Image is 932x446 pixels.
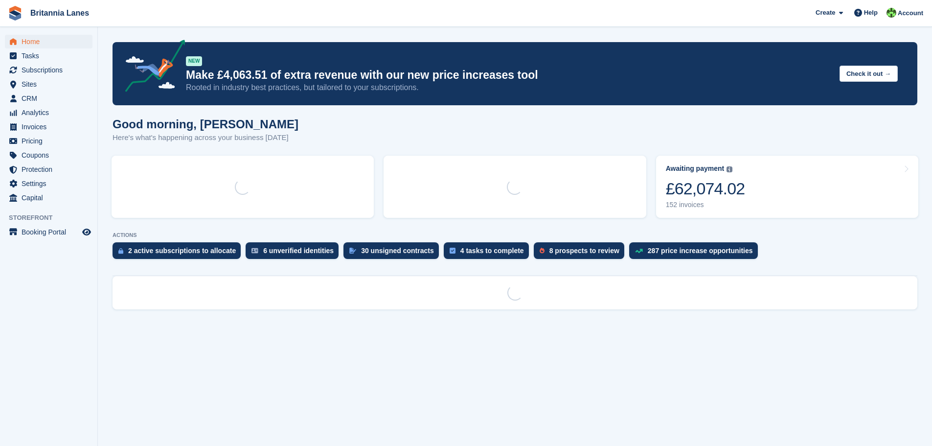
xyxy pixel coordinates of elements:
[22,191,80,205] span: Capital
[5,106,92,119] a: menu
[113,132,298,143] p: Here's what's happening across your business [DATE]
[648,247,753,255] div: 287 price increase opportunities
[113,117,298,131] h1: Good morning, [PERSON_NAME]
[5,148,92,162] a: menu
[656,156,918,218] a: Awaiting payment £62,074.02 152 invoices
[840,66,898,82] button: Check it out →
[251,248,258,254] img: verify_identity-adf6edd0f0f0b5bbfe63781bf79b02c33cf7c696d77639b501bdc392416b5a36.svg
[118,248,123,254] img: active_subscription_to_allocate_icon-d502201f5373d7db506a760aba3b589e785aa758c864c3986d89f69b8ff3...
[186,82,832,93] p: Rooted in industry best practices, but tailored to your subscriptions.
[128,247,236,255] div: 2 active subscriptions to allocate
[549,247,619,255] div: 8 prospects to review
[113,232,917,238] p: ACTIONS
[727,166,732,172] img: icon-info-grey-7440780725fd019a000dd9b08b2336e03edf1995a4989e88bcd33f0948082b44.svg
[246,242,343,264] a: 6 unverified identities
[26,5,93,21] a: Britannia Lanes
[5,225,92,239] a: menu
[22,106,80,119] span: Analytics
[117,40,185,95] img: price-adjustments-announcement-icon-8257ccfd72463d97f412b2fc003d46551f7dbcb40ab6d574587a9cd5c0d94...
[534,242,629,264] a: 8 prospects to review
[22,77,80,91] span: Sites
[5,49,92,63] a: menu
[22,134,80,148] span: Pricing
[22,120,80,134] span: Invoices
[186,56,202,66] div: NEW
[22,49,80,63] span: Tasks
[22,177,80,190] span: Settings
[22,92,80,105] span: CRM
[343,242,444,264] a: 30 unsigned contracts
[540,248,545,254] img: prospect-51fa495bee0391a8d652442698ab0144808aea92771e9ea1ae160a38d050c398.svg
[5,120,92,134] a: menu
[22,148,80,162] span: Coupons
[22,35,80,48] span: Home
[22,163,80,176] span: Protection
[9,213,97,223] span: Storefront
[5,63,92,77] a: menu
[81,226,92,238] a: Preview store
[8,6,23,21] img: stora-icon-8386f47178a22dfd0bd8f6a31ec36ba5ce8667c1dd55bd0f319d3a0aa187defe.svg
[5,177,92,190] a: menu
[5,134,92,148] a: menu
[460,247,524,255] div: 4 tasks to complete
[898,8,923,18] span: Account
[263,247,334,255] div: 6 unverified identities
[816,8,835,18] span: Create
[113,242,246,264] a: 2 active subscriptions to allocate
[629,242,763,264] a: 287 price increase opportunities
[450,248,455,254] img: task-75834270c22a3079a89374b754ae025e5fb1db73e45f91037f5363f120a921f8.svg
[444,242,534,264] a: 4 tasks to complete
[864,8,878,18] span: Help
[186,68,832,82] p: Make £4,063.51 of extra revenue with our new price increases tool
[22,63,80,77] span: Subscriptions
[887,8,896,18] img: Robert Parr
[666,201,745,209] div: 152 invoices
[5,163,92,176] a: menu
[5,191,92,205] a: menu
[666,164,725,173] div: Awaiting payment
[22,225,80,239] span: Booking Portal
[5,77,92,91] a: menu
[5,92,92,105] a: menu
[361,247,434,255] div: 30 unsigned contracts
[5,35,92,48] a: menu
[635,249,643,253] img: price_increase_opportunities-93ffe204e8149a01c8c9dc8f82e8f89637d9d84a8eef4429ea346261dce0b2c0.svg
[666,179,745,199] div: £62,074.02
[349,248,356,254] img: contract_signature_icon-13c848040528278c33f63329250d36e43548de30e8caae1d1a13099fd9432cc5.svg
